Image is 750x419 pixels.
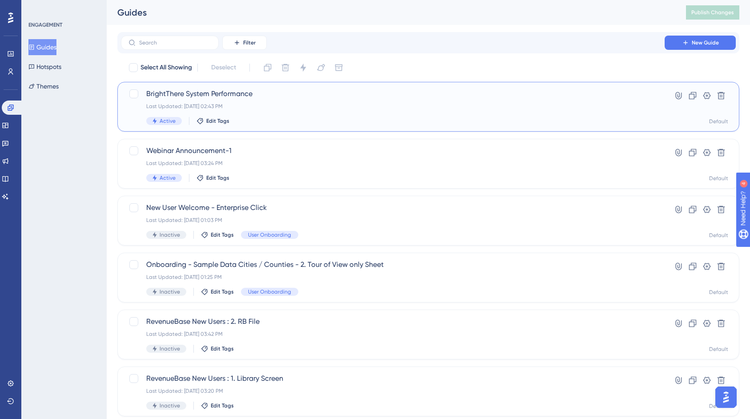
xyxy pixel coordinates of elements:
span: Need Help? [21,2,56,13]
div: 4 [62,4,64,12]
span: Edit Tags [211,288,234,295]
button: Hotspots [28,59,61,75]
span: RevenueBase New Users : 1. Library Screen [146,373,639,384]
button: Guides [28,39,56,55]
button: Publish Changes [686,5,739,20]
div: Last Updated: [DATE] 03:24 PM [146,160,639,167]
span: Deselect [211,62,236,73]
button: New Guide [665,36,736,50]
span: User Onboarding [248,231,291,238]
button: Edit Tags [201,345,234,352]
span: Filter [243,39,256,46]
span: Publish Changes [691,9,734,16]
button: Edit Tags [201,402,234,409]
span: Edit Tags [206,117,229,125]
button: Edit Tags [201,288,234,295]
span: Edit Tags [211,231,234,238]
div: Last Updated: [DATE] 03:20 PM [146,387,639,395]
button: Edit Tags [197,117,229,125]
span: Active [160,174,176,181]
div: Last Updated: [DATE] 03:42 PM [146,330,639,338]
button: Themes [28,78,59,94]
span: Inactive [160,345,180,352]
button: Edit Tags [197,174,229,181]
div: Default [709,232,728,239]
div: Default [709,118,728,125]
div: Last Updated: [DATE] 01:03 PM [146,217,639,224]
span: Active [160,117,176,125]
span: Onboarding - Sample Data Cities / Counties - 2. Tour of View only Sheet [146,259,639,270]
div: Default [709,289,728,296]
div: Last Updated: [DATE] 01:25 PM [146,274,639,281]
input: Search [139,40,211,46]
span: Inactive [160,288,180,295]
div: Default [709,175,728,182]
span: BrightThere System Performance [146,89,639,99]
span: Select All Showing [140,62,192,73]
span: Inactive [160,231,180,238]
iframe: UserGuiding AI Assistant Launcher [713,384,739,411]
button: Deselect [203,60,244,76]
div: Last Updated: [DATE] 02:43 PM [146,103,639,110]
span: New User Welcome - Enterprise Click [146,202,639,213]
div: Default [709,403,728,410]
div: Guides [117,6,664,19]
span: RevenueBase New Users : 2. RB File [146,316,639,327]
span: Edit Tags [211,345,234,352]
button: Filter [222,36,267,50]
span: Edit Tags [206,174,229,181]
span: New Guide [692,39,719,46]
span: User Onboarding [248,288,291,295]
span: Edit Tags [211,402,234,409]
div: ENGAGEMENT [28,21,62,28]
span: Inactive [160,402,180,409]
div: Default [709,346,728,353]
span: Webinar Announcement-1 [146,145,639,156]
button: Edit Tags [201,231,234,238]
